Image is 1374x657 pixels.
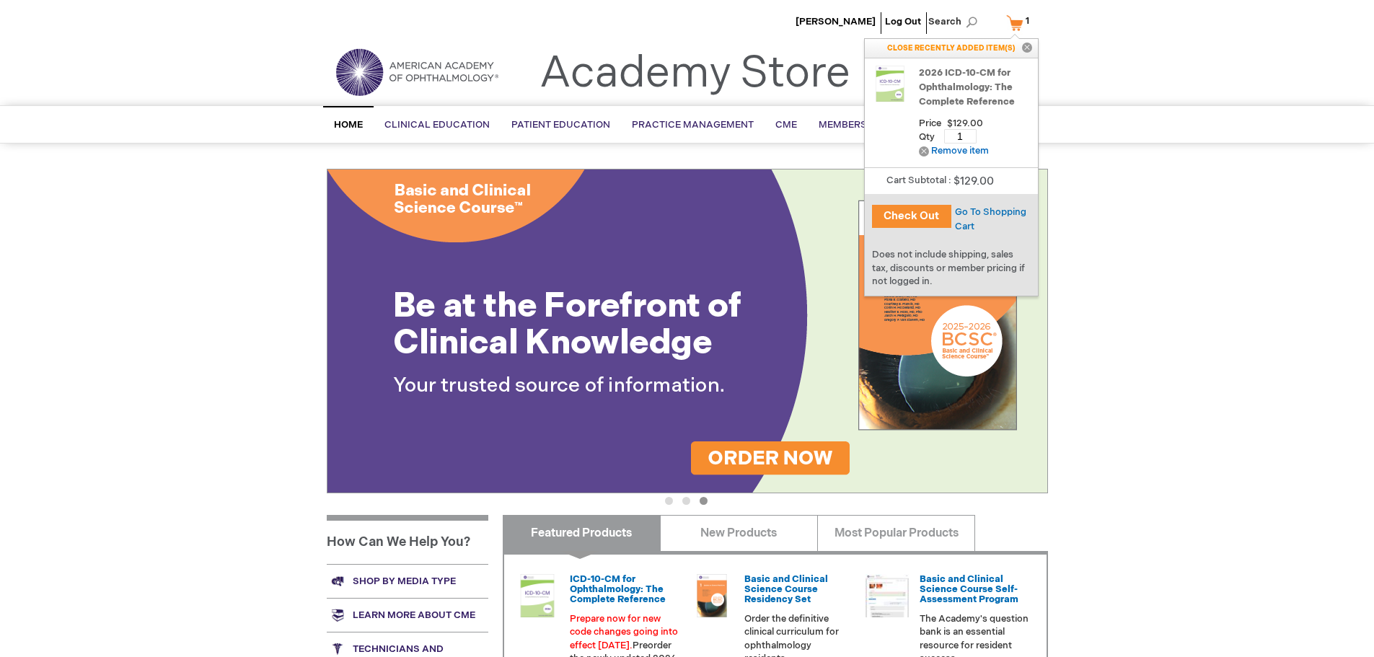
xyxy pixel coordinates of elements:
span: Membership [819,119,884,131]
a: Go To Shopping Cart [955,206,1026,232]
div: Does not include shipping, sales tax, discounts or member pricing if not logged in. [865,241,1038,296]
span: 1 [1026,15,1029,27]
a: Basic and Clinical Science Course Self-Assessment Program [920,573,1018,606]
span: $129.00 [947,118,983,129]
span: Price [919,118,941,129]
span: Clinical Education [384,119,490,131]
a: New Products [660,515,818,551]
span: $129.00 [951,175,994,188]
span: Home [334,119,363,131]
a: Remove item [919,146,989,156]
a: [PERSON_NAME] [796,16,876,27]
a: 1 [1003,10,1039,35]
a: Learn more about CME [327,598,488,632]
a: 2026 ICD-10-CM for Ophthalmology: The Complete Reference [919,66,1031,109]
p: CLOSE RECENTLY ADDED ITEM(S) [865,39,1038,58]
span: Qty [919,131,935,143]
button: 3 of 3 [700,497,708,505]
input: Qty [944,129,977,144]
a: Most Popular Products [817,515,975,551]
button: Check Out [872,205,951,228]
span: CME [775,119,797,131]
a: 2026 ICD-10-CM for Ophthalmology: The Complete Reference [872,66,908,113]
span: Cart Subtotal [886,175,946,186]
img: bcscself_20.jpg [866,574,909,617]
button: 2 of 3 [682,497,690,505]
img: 02850963u_47.png [690,574,734,617]
a: Shop by media type [327,564,488,598]
span: Price [947,115,994,133]
font: Prepare now for new code changes going into effect [DATE]. [570,613,678,651]
h1: How Can We Help You? [327,515,488,564]
a: Basic and Clinical Science Course Residency Set [744,573,828,606]
a: ICD-10-CM for Ophthalmology: The Complete Reference [570,573,666,606]
span: Practice Management [632,119,754,131]
a: Log Out [885,16,921,27]
span: Patient Education [511,119,610,131]
a: Featured Products [503,515,661,551]
a: Academy Store [540,48,850,100]
span: Search [928,7,983,36]
button: 1 of 3 [665,497,673,505]
img: 0120008u_42.png [516,574,559,617]
img: 2026 ICD-10-CM for Ophthalmology: The Complete Reference [872,66,908,102]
